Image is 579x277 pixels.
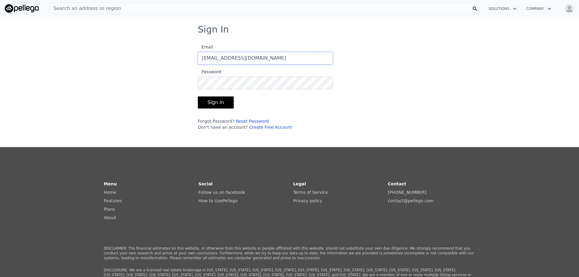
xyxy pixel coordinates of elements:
a: [PHONE_NUMBER] [388,190,426,195]
a: Terms of Service [293,190,328,195]
button: Sign In [198,96,234,109]
a: Reset Password [236,119,269,124]
p: DISCLAIMER: The financial estimates on this website, or otherwise from this website or people aff... [104,246,475,260]
img: Pellego [5,4,39,13]
input: Password [198,77,333,89]
a: Plans [104,207,115,212]
strong: Contact [388,181,406,186]
strong: Social [198,181,213,186]
button: Company [521,3,556,14]
a: How to UsePellego [198,198,238,203]
a: Follow us on facebook [198,190,245,195]
img: avatar [565,4,574,13]
strong: Menu [104,181,117,186]
a: About [104,215,116,220]
div: Forgot Password? Don't have an account? [198,118,333,130]
a: Privacy policy [293,198,322,203]
a: Features [104,198,122,203]
span: Email [198,45,213,49]
button: Solutions [484,3,521,14]
span: Search an address or region [49,5,121,12]
a: Create Free Account [249,125,292,130]
h3: Sign In [198,24,381,35]
a: Home [104,190,116,195]
strong: Legal [293,181,306,186]
a: contact@pellego.com [388,198,434,203]
input: Email [198,52,333,65]
span: Password [198,69,221,74]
